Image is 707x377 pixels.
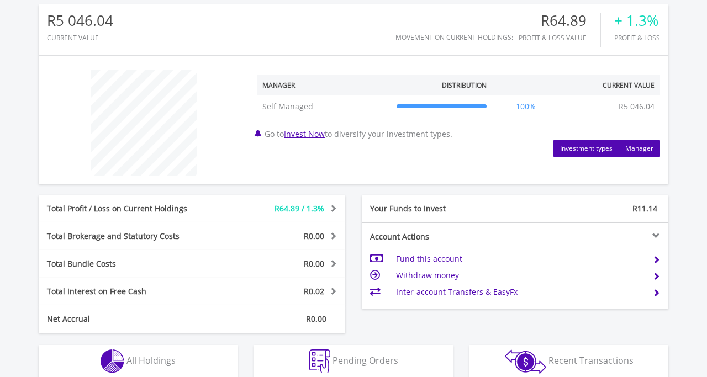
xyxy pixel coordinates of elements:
span: R64.89 / 1.3% [275,203,324,214]
div: Your Funds to Invest [362,203,515,214]
div: Profit & Loss [614,34,660,41]
img: transactions-zar-wht.png [505,349,546,374]
div: Profit & Loss Value [519,34,600,41]
button: Investment types [553,140,619,157]
div: + 1.3% [614,13,660,29]
div: Go to to diversify your investment types. [249,64,668,157]
a: Invest Now [284,129,325,139]
span: R0.00 [306,314,326,324]
div: Total Interest on Free Cash [39,286,218,297]
span: R0.02 [304,286,324,296]
td: Self Managed [257,95,391,118]
div: R64.89 [519,13,600,29]
div: Total Bundle Costs [39,258,218,269]
div: CURRENT VALUE [47,34,113,41]
div: Total Profit / Loss on Current Holdings [39,203,218,214]
span: R11.14 [632,203,657,214]
td: R5 046.04 [613,95,660,118]
img: holdings-wht.png [101,349,124,373]
img: pending_instructions-wht.png [309,349,330,373]
div: Account Actions [362,231,515,242]
td: Inter-account Transfers & EasyFx [396,284,644,300]
td: 100% [492,95,560,118]
div: Total Brokerage and Statutory Costs [39,231,218,242]
span: R0.00 [304,231,324,241]
th: Manager [257,75,391,95]
div: Movement on Current Holdings: [395,34,513,41]
span: All Holdings [126,354,176,367]
span: Pending Orders [333,354,398,367]
th: Current Value [559,75,660,95]
div: Distribution [442,81,487,90]
button: Manager [619,140,660,157]
td: Fund this account [396,251,644,267]
div: Net Accrual [39,314,218,325]
td: Withdraw money [396,267,644,284]
div: R5 046.04 [47,13,113,29]
span: R0.00 [304,258,324,269]
span: Recent Transactions [548,354,634,367]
